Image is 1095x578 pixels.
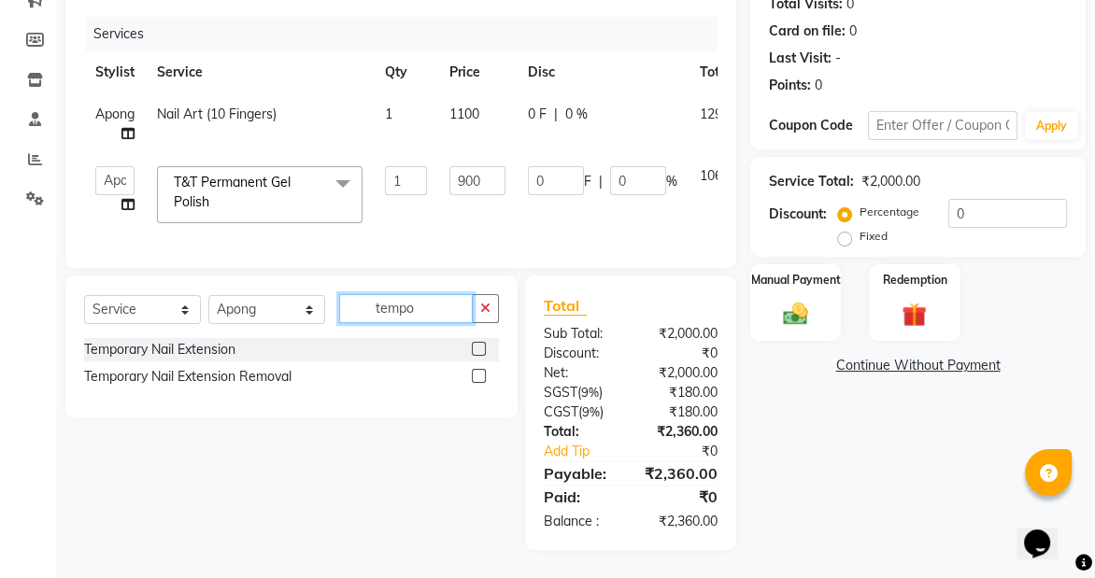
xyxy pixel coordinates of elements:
[86,17,732,51] div: Services
[882,272,946,289] label: Redemption
[544,403,578,420] span: CGST
[530,486,631,508] div: Paid:
[565,105,588,124] span: 0 %
[581,385,599,400] span: 9%
[769,172,854,191] div: Service Total:
[599,172,603,191] span: |
[751,272,841,289] label: Manual Payment
[700,167,730,184] span: 1062
[754,356,1082,375] a: Continue Without Payment
[530,512,631,531] div: Balance :
[769,21,846,41] div: Card on file:
[860,204,919,220] label: Percentage
[769,204,827,224] div: Discount:
[894,300,934,331] img: _gift.svg
[835,49,841,68] div: -
[174,174,291,210] span: T&T Permanent Gel Polish
[769,49,832,68] div: Last Visit:
[631,486,732,508] div: ₹0
[769,116,868,135] div: Coupon Code
[861,172,920,191] div: ₹2,000.00
[146,51,374,93] th: Service
[530,422,631,442] div: Total:
[689,51,743,93] th: Total
[209,193,218,210] a: x
[95,106,135,122] span: Apong
[631,422,732,442] div: ₹2,360.00
[631,512,732,531] div: ₹2,360.00
[157,106,277,122] span: Nail Art (10 Fingers)
[631,363,732,383] div: ₹2,000.00
[860,228,888,245] label: Fixed
[849,21,857,41] div: 0
[530,383,631,402] div: ( )
[530,324,631,344] div: Sub Total:
[582,404,600,419] span: 9%
[631,402,732,422] div: ₹180.00
[517,51,689,93] th: Disc
[815,76,822,95] div: 0
[647,442,732,461] div: ₹0
[631,344,732,363] div: ₹0
[769,76,811,95] div: Points:
[84,367,292,387] div: Temporary Nail Extension Removal
[530,363,631,383] div: Net:
[868,111,1017,140] input: Enter Offer / Coupon Code
[530,442,647,461] a: Add Tip
[530,462,631,485] div: Payable:
[666,172,677,191] span: %
[530,402,631,422] div: ( )
[584,172,591,191] span: F
[530,344,631,363] div: Discount:
[544,384,577,401] span: SGST
[374,51,438,93] th: Qty
[631,462,732,485] div: ₹2,360.00
[700,106,730,122] span: 1298
[631,383,732,402] div: ₹180.00
[84,51,146,93] th: Stylist
[528,105,547,124] span: 0 F
[554,105,558,124] span: |
[631,324,732,344] div: ₹2,000.00
[775,300,816,328] img: _cash.svg
[84,340,235,359] div: Temporary Nail Extension
[1017,503,1076,559] iframe: chat widget
[544,296,587,316] span: Total
[1025,112,1078,140] button: Apply
[385,106,392,122] span: 1
[449,106,479,122] span: 1100
[438,51,517,93] th: Price
[339,294,473,323] input: Search or Scan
